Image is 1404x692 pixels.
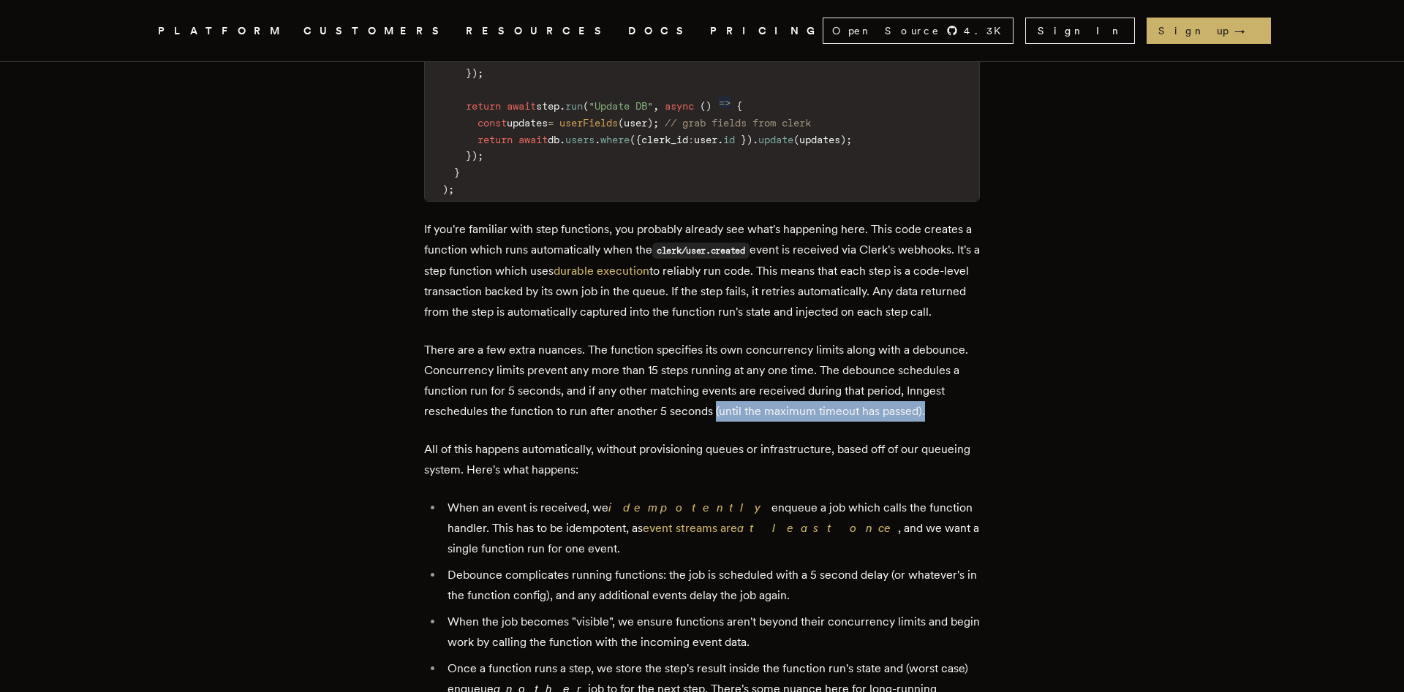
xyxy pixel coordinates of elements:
[478,117,507,129] span: const
[472,67,478,79] span: )
[158,22,286,40] button: PLATFORM
[652,243,750,259] code: clerk/user.created
[736,100,742,112] span: {
[793,134,799,145] span: (
[536,100,559,112] span: step
[448,183,454,195] span: ;
[700,100,706,112] span: (
[443,612,980,653] li: When the job becomes "visible", we ensure functions aren't beyond their concurrency limits and be...
[706,100,712,112] span: )
[472,150,478,161] span: )
[548,117,554,129] span: =
[1147,18,1271,44] a: Sign up
[443,565,980,606] li: Debounce complicates running functions: the job is scheduled with a 5 second delay (or whatever's...
[641,134,688,145] span: clerk_id
[653,100,659,112] span: ,
[478,134,513,145] span: return
[624,117,647,129] span: user
[518,134,548,145] span: await
[723,134,735,145] span: id
[565,100,583,112] span: run
[559,100,565,112] span: .
[630,134,635,145] span: (
[643,521,898,535] a: event streams areat least once
[466,100,501,112] span: return
[694,134,717,145] span: user
[840,134,846,145] span: )
[554,264,649,278] a: durable execution
[752,134,758,145] span: .
[442,183,448,195] span: )
[454,167,460,178] span: }
[507,100,536,112] span: await
[478,150,483,161] span: ;
[424,439,980,480] p: All of this happens automatically, without provisioning queues or infrastructure, based off of ou...
[628,22,692,40] a: DOCS
[608,501,771,514] a: idempotently
[665,100,694,112] span: async
[424,340,980,422] p: There are a few extra nuances. The function specifies its own concurrency limits along with a deb...
[635,134,641,145] span: {
[964,23,1010,38] span: 4.3 K
[559,117,618,129] span: userFields
[832,23,940,38] span: Open Source
[583,100,589,112] span: (
[424,219,980,322] p: If you're familiar with step functions, you probably already see what's happening here. This code...
[478,67,483,79] span: ;
[443,498,980,559] li: When an event is received, we enqueue a job which calls the function handler. This has to be idem...
[600,134,630,145] span: where
[737,521,898,535] em: at least once
[507,117,548,129] span: updates
[303,22,448,40] a: CUSTOMERS
[688,134,694,145] span: :
[466,22,611,40] button: RESOURCES
[647,117,653,129] span: )
[710,22,823,40] a: PRICING
[799,134,840,145] span: updates
[741,134,747,145] span: }
[719,96,731,108] span: =>
[1025,18,1135,44] a: Sign In
[618,117,624,129] span: (
[595,134,600,145] span: .
[559,134,565,145] span: .
[1234,23,1259,38] span: →
[466,150,472,161] span: }
[653,117,659,129] span: ;
[758,134,793,145] span: update
[665,117,811,129] span: // grab fields from clerk
[589,100,653,112] span: "Update DB"
[717,134,723,145] span: .
[548,134,559,145] span: db
[846,134,852,145] span: ;
[565,134,595,145] span: users
[747,134,752,145] span: )
[466,67,472,79] span: }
